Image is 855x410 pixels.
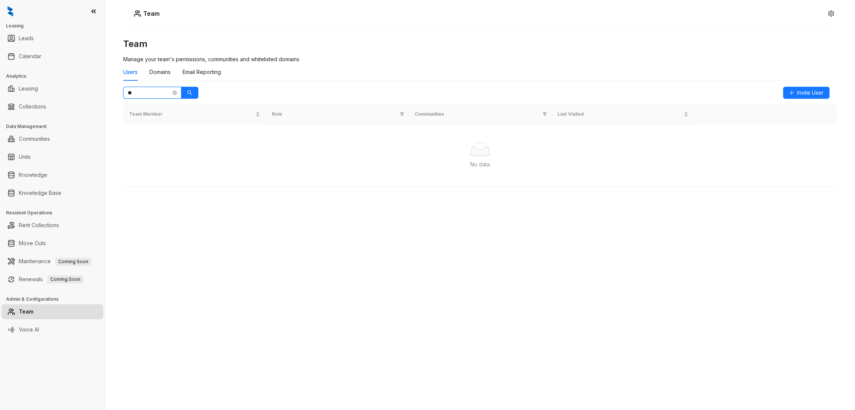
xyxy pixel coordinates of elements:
a: Knowledge [19,167,47,182]
a: Leads [19,31,34,46]
h3: Admin & Configurations [6,296,105,303]
h3: Resident Operations [6,210,105,216]
li: Voice AI [2,322,103,337]
button: Invite User [783,87,829,99]
a: Calendar [19,49,41,64]
h3: Leasing [6,23,105,29]
a: Move Outs [19,236,46,251]
span: filter [542,112,547,116]
th: Last Visited [551,104,694,124]
li: Renewals [2,272,103,287]
h3: Analytics [6,73,105,80]
span: Invite User [797,89,823,97]
li: Move Outs [2,236,103,251]
a: Leasing [19,81,38,96]
span: close-circle [172,90,177,95]
span: Role [272,111,397,118]
span: filter [398,109,406,119]
th: Role [266,104,409,124]
h3: Data Management [6,123,105,130]
a: Communities [19,131,50,146]
span: filter [400,112,404,116]
li: Leads [2,31,103,46]
li: Rent Collections [2,218,103,233]
div: Email Reporting [183,68,221,76]
a: Rent Collections [19,218,59,233]
span: filter [541,109,548,119]
li: Communities [2,131,103,146]
a: Units [19,149,31,164]
li: Leasing [2,81,103,96]
span: Last Visited [557,111,682,118]
img: Users [134,10,141,17]
div: Users [123,68,137,76]
span: Manage your team's permissions, communities and whitelisted domains [123,56,299,62]
h3: Team [123,38,837,50]
div: No data [132,160,828,169]
th: Team Member [123,104,266,124]
span: Communities [415,111,539,118]
span: search [187,90,192,95]
li: Knowledge [2,167,103,182]
a: Team [19,304,33,319]
li: Team [2,304,103,319]
span: Coming Soon [47,275,83,283]
div: Domains [150,68,171,76]
a: Knowledge Base [19,185,61,200]
span: plus [789,90,794,95]
a: RenewalsComing Soon [19,272,83,287]
span: setting [828,11,834,17]
a: Collections [19,99,46,114]
li: Maintenance [2,254,103,269]
li: Units [2,149,103,164]
li: Calendar [2,49,103,64]
li: Knowledge Base [2,185,103,200]
a: Voice AI [19,322,39,337]
img: logo [8,6,13,17]
span: Coming Soon [55,258,91,266]
li: Collections [2,99,103,114]
h5: Team [141,9,160,18]
span: Team Member [129,111,254,118]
